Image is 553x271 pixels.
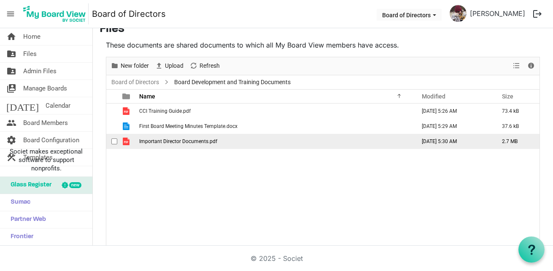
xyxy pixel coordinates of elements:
[23,80,67,97] span: Manage Boards
[110,77,161,88] a: Board of Directors
[23,45,37,62] span: Files
[186,57,223,75] div: Refresh
[164,61,184,71] span: Upload
[21,3,89,24] img: My Board View Logo
[92,5,166,22] a: Board of Directors
[120,61,150,71] span: New folder
[529,5,546,23] button: logout
[6,132,16,149] span: settings
[139,123,237,129] span: First Board Meeting Minutes Template.docx
[6,28,16,45] span: home
[526,61,537,71] button: Details
[524,57,538,75] div: Details
[413,104,493,119] td: August 08, 2025 5:26 AM column header Modified
[467,5,529,22] a: [PERSON_NAME]
[69,182,81,188] div: new
[106,40,540,50] p: These documents are shared documents to which all My Board View members have access.
[154,61,185,71] button: Upload
[422,93,445,100] span: Modified
[137,134,413,149] td: Important Director Documents.pdf is template cell column header Name
[188,61,221,71] button: Refresh
[3,6,19,22] span: menu
[108,57,152,75] div: New folder
[46,97,70,114] span: Calendar
[117,134,137,149] td: is template cell column header type
[106,119,117,134] td: checkbox
[6,97,39,114] span: [DATE]
[117,119,137,134] td: is template cell column header type
[6,177,51,194] span: Glass Register
[137,119,413,134] td: First Board Meeting Minutes Template.docx is template cell column header Name
[117,104,137,119] td: is template cell column header type
[139,108,191,114] span: CCI Training Guide.pdf
[6,45,16,62] span: folder_shared
[23,63,57,80] span: Admin Files
[106,134,117,149] td: checkbox
[139,138,217,144] span: Important Director Documents.pdf
[450,5,467,22] img: a6ah0srXjuZ-12Q8q2R8a_YFlpLfa_R6DrblpP7LWhseZaehaIZtCsKbqyqjCVmcIyzz-CnSwFS6VEpFR7BkWg_thumb.png
[106,104,117,119] td: checkbox
[413,119,493,134] td: August 08, 2025 5:29 AM column header Modified
[6,114,16,131] span: people
[173,77,292,88] span: Board Development and Training Documents
[6,228,33,245] span: Frontier
[109,61,151,71] button: New folder
[510,57,524,75] div: View
[199,61,221,71] span: Refresh
[413,134,493,149] td: August 08, 2025 5:30 AM column header Modified
[139,93,155,100] span: Name
[502,93,513,100] span: Size
[6,80,16,97] span: switch_account
[21,3,92,24] a: My Board View Logo
[251,254,303,263] a: © 2025 - Societ
[377,9,442,21] button: Board of Directors dropdownbutton
[493,134,540,149] td: 2.7 MB is template cell column header Size
[6,63,16,80] span: folder_shared
[4,147,89,173] span: Societ makes exceptional software to support nonprofits.
[493,104,540,119] td: 73.4 kB is template cell column header Size
[6,211,46,228] span: Partner Web
[100,22,546,37] h3: Files
[137,104,413,119] td: CCI Training Guide.pdf is template cell column header Name
[6,194,30,211] span: Sumac
[511,61,521,71] button: View dropdownbutton
[493,119,540,134] td: 37.6 kB is template cell column header Size
[23,28,40,45] span: Home
[23,132,79,149] span: Board Configuration
[23,114,68,131] span: Board Members
[152,57,186,75] div: Upload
